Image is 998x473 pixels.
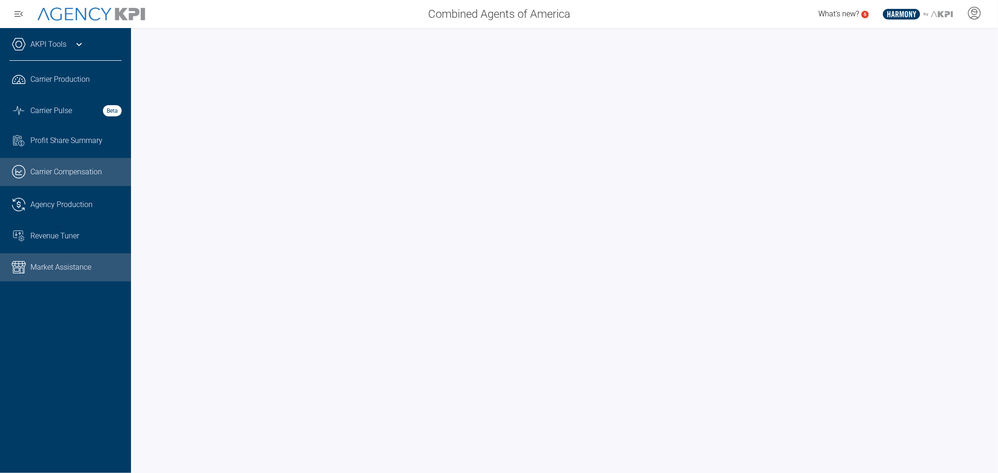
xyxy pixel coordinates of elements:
[864,12,867,17] text: 5
[30,166,102,178] span: Carrier Compensation
[30,74,90,85] span: Carrier Production
[103,105,122,116] strong: Beta
[30,262,91,273] span: Market Assistance
[818,9,859,18] span: What's new?
[428,6,570,22] span: Combined Agents of America
[30,39,66,50] a: AKPI Tools
[37,7,145,21] img: AgencyKPI
[30,230,79,242] span: Revenue Tuner
[861,11,869,18] a: 5
[30,135,102,146] span: Profit Share Summary
[30,199,93,210] span: Agency Production
[30,105,72,116] span: Carrier Pulse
